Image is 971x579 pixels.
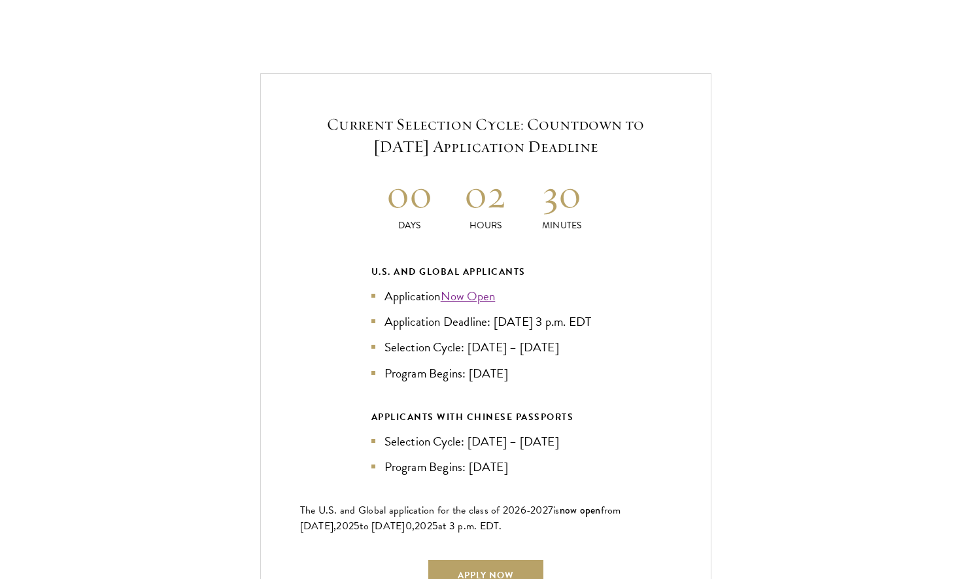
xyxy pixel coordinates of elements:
li: Application Deadline: [DATE] 3 p.m. EDT [371,312,600,331]
p: Minutes [524,219,600,232]
span: The U.S. and Global application for the class of 202 [300,502,520,518]
span: -202 [526,502,548,518]
a: Now Open [441,287,496,306]
h2: 00 [371,169,448,219]
span: 5 [354,518,360,534]
h5: Current Selection Cycle: Countdown to [DATE] Application Deadline [300,113,672,158]
div: APPLICANTS WITH CHINESE PASSPORTS [371,409,600,425]
span: , [412,518,415,534]
span: now open [560,502,601,518]
span: from [DATE], [300,502,621,534]
span: 202 [336,518,354,534]
span: 202 [415,518,432,534]
h2: 30 [524,169,600,219]
span: 6 [520,502,526,518]
li: Selection Cycle: [DATE] – [DATE] [371,338,600,357]
span: to [DATE] [360,518,405,534]
li: Program Begins: [DATE] [371,457,600,476]
span: 7 [548,502,553,518]
li: Selection Cycle: [DATE] – [DATE] [371,432,600,451]
p: Days [371,219,448,232]
li: Application [371,287,600,306]
span: at 3 p.m. EDT. [438,518,502,534]
span: 5 [432,518,438,534]
p: Hours [447,219,524,232]
span: is [553,502,560,518]
span: 0 [405,518,412,534]
div: U.S. and Global Applicants [371,264,600,280]
h2: 02 [447,169,524,219]
li: Program Begins: [DATE] [371,364,600,383]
